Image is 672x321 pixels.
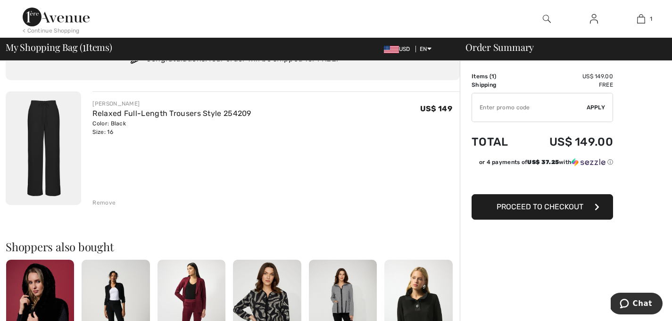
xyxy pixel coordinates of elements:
[472,72,523,81] td: Items ( )
[92,119,251,136] div: Color: Black Size: 16
[83,40,86,52] span: 1
[92,109,251,118] a: Relaxed Full-Length Trousers Style 254209
[420,46,431,52] span: EN
[479,158,613,166] div: or 4 payments of with
[472,158,613,170] div: or 4 payments ofUS$ 37.25withSezzle Click to learn more about Sezzle
[650,15,652,23] span: 1
[523,81,613,89] td: Free
[384,46,414,52] span: USD
[472,194,613,220] button: Proceed to Checkout
[527,159,559,165] span: US$ 37.25
[92,99,251,108] div: [PERSON_NAME]
[637,13,645,25] img: My Bag
[611,293,663,316] iframe: Opens a widget where you can chat to one of our agents
[523,126,613,158] td: US$ 149.00
[472,93,587,122] input: Promo code
[384,46,399,53] img: US Dollar
[6,42,112,52] span: My Shopping Bag ( Items)
[454,42,666,52] div: Order Summary
[523,72,613,81] td: US$ 149.00
[92,198,116,207] div: Remove
[572,158,606,166] img: Sezzle
[590,13,598,25] img: My Info
[472,81,523,89] td: Shipping
[23,8,90,26] img: 1ère Avenue
[23,26,80,35] div: < Continue Shopping
[497,202,583,211] span: Proceed to Checkout
[472,126,523,158] td: Total
[618,13,664,25] a: 1
[6,91,81,205] img: Relaxed Full-Length Trousers Style 254209
[587,103,606,112] span: Apply
[420,104,452,113] span: US$ 149
[472,170,613,191] iframe: PayPal-paypal
[491,73,494,80] span: 1
[543,13,551,25] img: search the website
[6,241,460,252] h2: Shoppers also bought
[582,13,606,25] a: Sign In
